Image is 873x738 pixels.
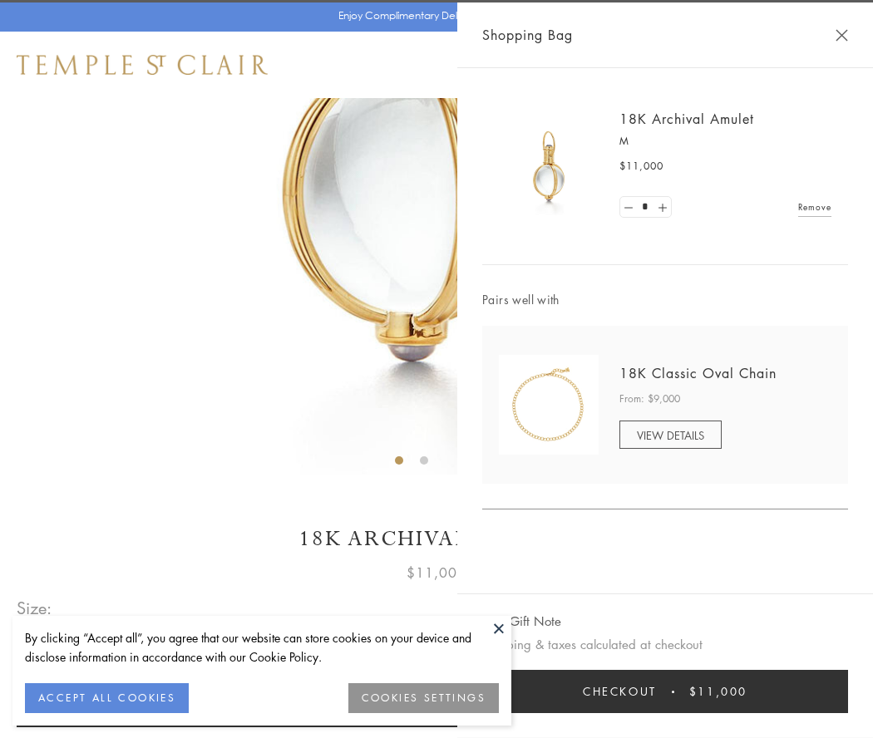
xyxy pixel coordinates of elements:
[620,197,637,218] a: Set quantity to 0
[619,158,663,175] span: $11,000
[619,391,680,407] span: From: $9,000
[619,133,831,150] p: M
[17,594,53,622] span: Size:
[689,682,747,701] span: $11,000
[482,670,848,713] button: Checkout $11,000
[25,683,189,713] button: ACCEPT ALL COOKIES
[407,562,466,583] span: $11,000
[637,427,704,443] span: VIEW DETAILS
[17,524,856,553] h1: 18K Archival Amulet
[17,55,268,75] img: Temple St. Clair
[583,682,657,701] span: Checkout
[619,364,777,382] a: 18K Classic Oval Chain
[499,116,599,216] img: 18K Archival Amulet
[25,628,499,667] div: By clicking “Accept all”, you agree that our website can store cookies on your device and disclos...
[338,7,527,24] p: Enjoy Complimentary Delivery & Returns
[619,421,722,449] a: VIEW DETAILS
[482,24,573,46] span: Shopping Bag
[654,197,670,218] a: Set quantity to 2
[482,634,848,655] p: Shipping & taxes calculated at checkout
[348,683,499,713] button: COOKIES SETTINGS
[619,110,754,128] a: 18K Archival Amulet
[482,290,848,309] span: Pairs well with
[482,611,561,632] button: Add Gift Note
[836,29,848,42] button: Close Shopping Bag
[798,198,831,216] a: Remove
[499,355,599,455] img: N88865-OV18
